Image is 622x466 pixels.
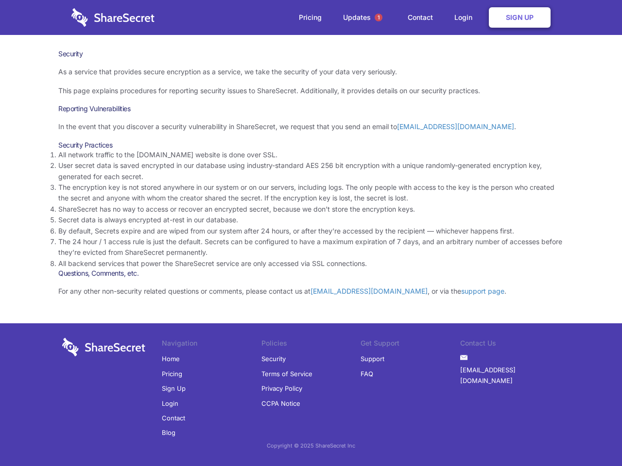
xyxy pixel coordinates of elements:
[461,287,504,295] a: support page
[375,14,382,21] span: 1
[311,287,428,295] a: [EMAIL_ADDRESS][DOMAIN_NAME]
[58,236,564,258] li: The 24 hour / 1 access rule is just the default. Secrets can be configured to have a maximum expi...
[58,258,564,269] li: All backend services that power the ShareSecret service are only accessed via SSL connections.
[489,7,551,28] a: Sign Up
[261,351,286,366] a: Security
[361,351,384,366] a: Support
[58,286,564,297] p: For any other non-security related questions or comments, please contact us at , or via the .
[58,50,564,58] h1: Security
[58,85,564,96] p: This page explains procedures for reporting security issues to ShareSecret. Additionally, it prov...
[397,122,514,131] a: [EMAIL_ADDRESS][DOMAIN_NAME]
[289,2,331,33] a: Pricing
[71,8,155,27] img: logo-wordmark-white-trans-d4663122ce5f474addd5e946df7df03e33cb6a1c49d2221995e7729f52c070b2.svg
[58,204,564,215] li: ShareSecret has no way to access or recover an encrypted secret, because we don’t store the encry...
[58,141,564,150] h3: Security Practices
[261,381,302,396] a: Privacy Policy
[162,411,185,425] a: Contact
[58,160,564,182] li: User secret data is saved encrypted in our database using industry-standard AES 256 bit encryptio...
[58,104,564,113] h3: Reporting Vulnerabilities
[445,2,487,33] a: Login
[460,338,560,351] li: Contact Us
[162,338,261,351] li: Navigation
[261,396,300,411] a: CCPA Notice
[58,182,564,204] li: The encryption key is not stored anywhere in our system or on our servers, including logs. The on...
[261,366,312,381] a: Terms of Service
[398,2,443,33] a: Contact
[460,363,560,388] a: [EMAIL_ADDRESS][DOMAIN_NAME]
[162,351,180,366] a: Home
[58,215,564,225] li: Secret data is always encrypted at-rest in our database.
[162,396,178,411] a: Login
[62,338,145,356] img: logo-wordmark-white-trans-d4663122ce5f474addd5e946df7df03e33cb6a1c49d2221995e7729f52c070b2.svg
[58,67,564,77] p: As a service that provides secure encryption as a service, we take the security of your data very...
[162,381,186,396] a: Sign Up
[58,150,564,160] li: All network traffic to the [DOMAIN_NAME] website is done over SSL.
[58,121,564,132] p: In the event that you discover a security vulnerability in ShareSecret, we request that you send ...
[162,366,182,381] a: Pricing
[58,226,564,236] li: By default, Secrets expire and are wiped from our system after 24 hours, or after they’re accesse...
[361,338,460,351] li: Get Support
[162,425,175,440] a: Blog
[361,366,373,381] a: FAQ
[58,269,564,278] h3: Questions, Comments, etc.
[261,338,361,351] li: Policies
